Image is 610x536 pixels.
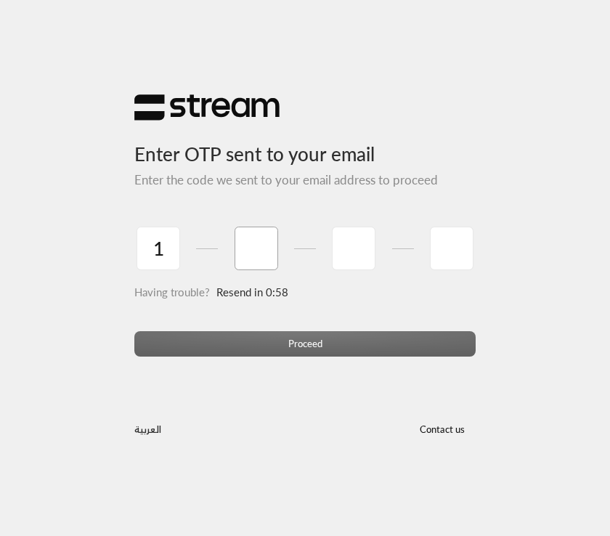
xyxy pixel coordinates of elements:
span: Resend in 0:58 [216,285,288,299]
a: العربية [134,418,161,443]
img: Stream Logo [134,94,280,122]
h3: Enter OTP sent to your email [134,121,476,166]
button: Contact us [409,418,476,443]
span: Having trouble? [134,285,210,299]
a: Contact us [409,423,476,435]
h5: Enter the code we sent to your email address to proceed [134,173,476,187]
